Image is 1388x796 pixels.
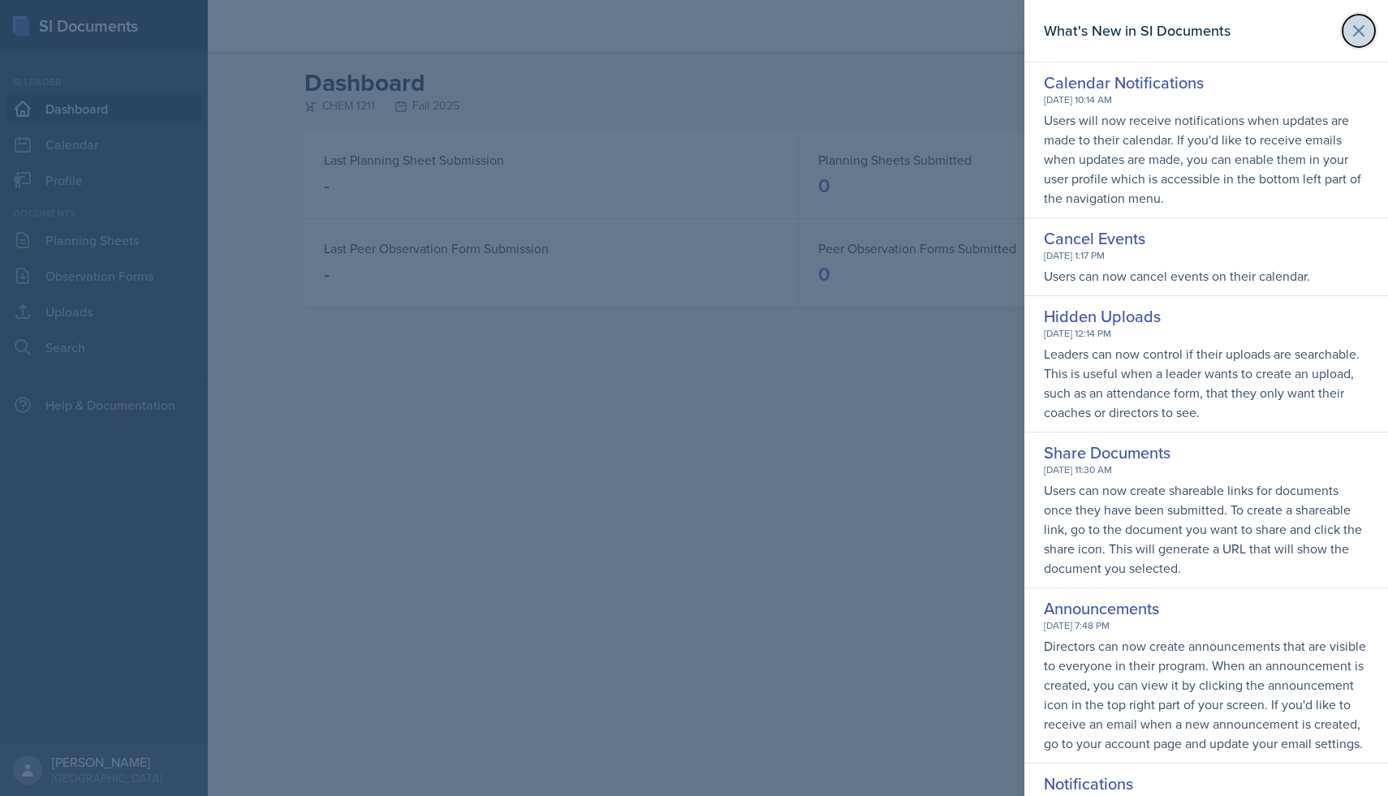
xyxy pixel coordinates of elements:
[1044,72,1369,93] div: Calendar Notifications
[1044,19,1231,42] h2: What's New in SI Documents
[1044,344,1369,422] p: Leaders can now control if their uploads are searchable. This is useful when a leader wants to cr...
[1044,266,1369,286] p: Users can now cancel events on their calendar.
[1044,248,1369,263] div: [DATE] 1:17 PM
[1044,110,1369,208] p: Users will now receive notifications when updates are made to their calendar. If you'd like to re...
[1044,773,1369,794] div: Notifications
[1044,93,1369,107] div: [DATE] 10:14 AM
[1044,442,1369,463] div: Share Documents
[1044,480,1369,578] p: Users can now create shareable links for documents once they have been submitted. To create a sha...
[1044,463,1369,477] div: [DATE] 11:30 AM
[1044,618,1369,633] div: [DATE] 7:48 PM
[1044,228,1369,248] div: Cancel Events
[1044,306,1369,326] div: Hidden Uploads
[1044,326,1369,341] div: [DATE] 12:14 PM
[1044,636,1369,753] p: Directors can now create announcements that are visible to everyone in their program. When an ann...
[1044,598,1369,618] div: Announcements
